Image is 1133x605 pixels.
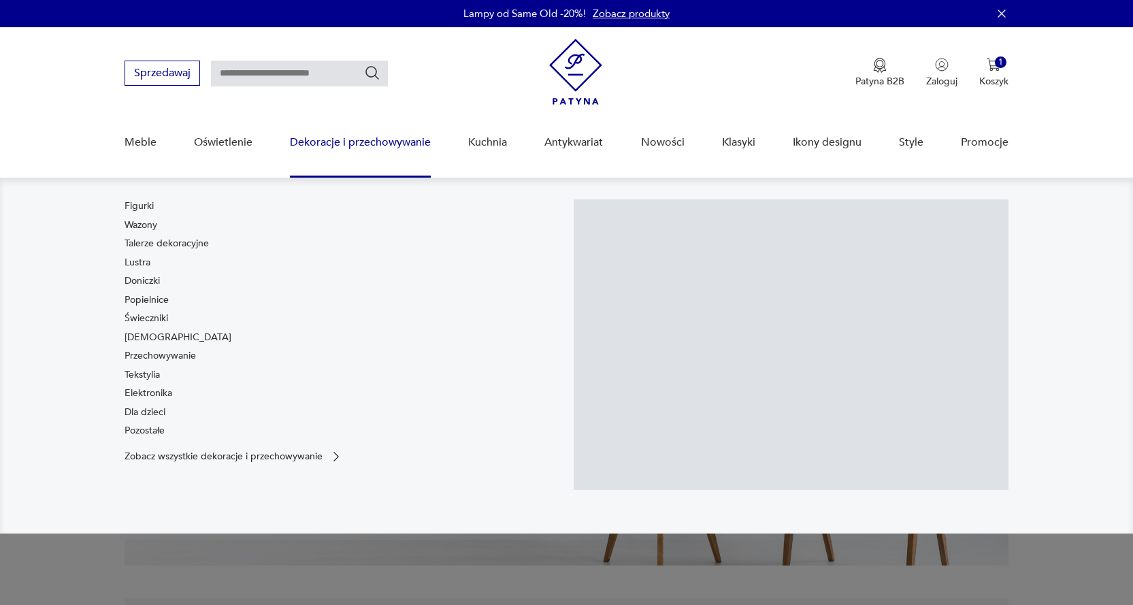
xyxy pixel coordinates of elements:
[125,199,154,213] a: Figurki
[125,256,150,269] a: Lustra
[979,58,1008,88] button: 1Koszyk
[935,58,949,71] img: Ikonka użytkownika
[463,7,586,20] p: Lampy od Same Old -20%!
[125,69,200,79] a: Sprzedawaj
[899,116,923,169] a: Style
[125,116,157,169] a: Meble
[125,237,209,250] a: Talerze dekoracyjne
[125,218,157,232] a: Wazony
[979,75,1008,88] p: Koszyk
[873,58,887,73] img: Ikona medalu
[855,58,904,88] button: Patyna B2B
[125,293,169,307] a: Popielnice
[722,116,755,169] a: Klasyki
[995,56,1006,68] div: 1
[125,331,231,344] a: [DEMOGRAPHIC_DATA]
[793,116,861,169] a: Ikony designu
[125,368,160,382] a: Tekstylia
[125,312,168,325] a: Świeczniki
[926,58,957,88] button: Zaloguj
[468,116,507,169] a: Kuchnia
[961,116,1008,169] a: Promocje
[926,75,957,88] p: Zaloguj
[593,7,670,20] a: Zobacz produkty
[855,75,904,88] p: Patyna B2B
[855,58,904,88] a: Ikona medaluPatyna B2B
[641,116,685,169] a: Nowości
[364,65,380,81] button: Szukaj
[125,452,323,461] p: Zobacz wszystkie dekoracje i przechowywanie
[544,116,603,169] a: Antykwariat
[987,58,1000,71] img: Ikona koszyka
[125,349,196,363] a: Przechowywanie
[290,116,431,169] a: Dekoracje i przechowywanie
[194,116,252,169] a: Oświetlenie
[125,274,160,288] a: Doniczki
[125,61,200,86] button: Sprzedawaj
[125,387,172,400] a: Elektronika
[125,406,165,419] a: Dla dzieci
[549,39,602,105] img: Patyna - sklep z meblami i dekoracjami vintage
[125,424,165,438] a: Pozostałe
[125,450,343,463] a: Zobacz wszystkie dekoracje i przechowywanie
